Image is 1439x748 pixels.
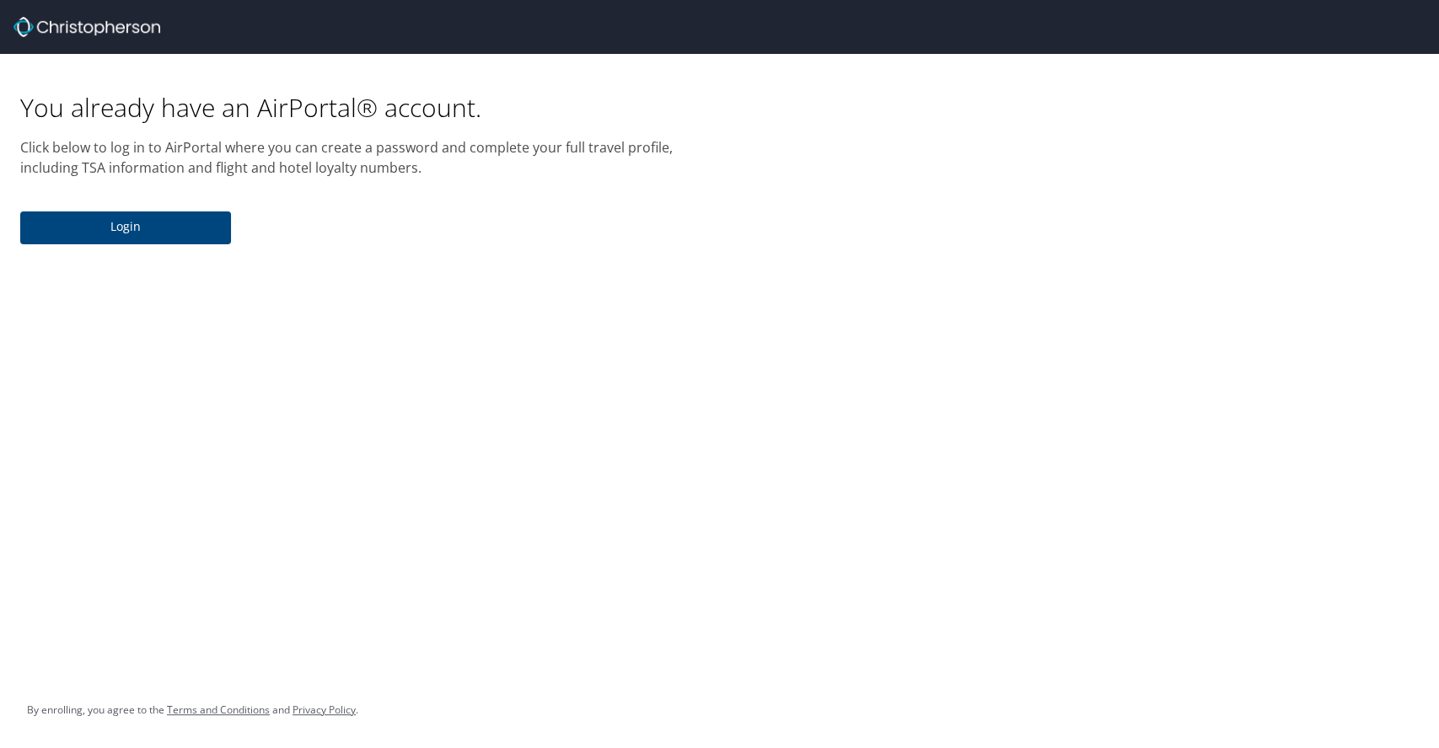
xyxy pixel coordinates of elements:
img: cbt logo [13,17,160,37]
h1: You already have an AirPortal® account. [20,91,700,124]
p: Click below to log in to AirPortal where you can create a password and complete your full travel ... [20,137,700,178]
span: Login [34,216,217,238]
a: Privacy Policy [293,703,356,717]
a: Terms and Conditions [167,703,270,717]
button: Login [20,211,231,244]
div: By enrolling, you agree to the and . [27,689,358,731]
